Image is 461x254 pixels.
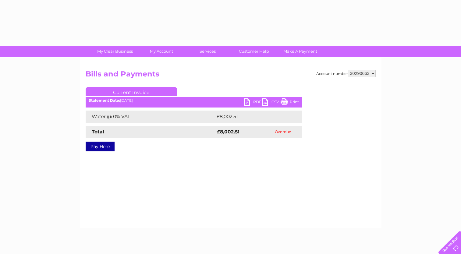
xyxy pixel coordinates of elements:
[264,126,302,138] td: Overdue
[183,46,233,57] a: Services
[86,142,115,151] a: Pay Here
[136,46,186,57] a: My Account
[244,98,262,107] a: PDF
[92,129,104,135] strong: Total
[316,70,376,77] div: Account number
[86,70,376,81] h2: Bills and Payments
[262,98,281,107] a: CSV
[215,111,292,123] td: £8,002.51
[217,129,239,135] strong: £8,002.51
[86,98,302,103] div: [DATE]
[281,98,299,107] a: Print
[89,98,120,103] b: Statement Date:
[86,87,177,96] a: Current Invoice
[275,46,325,57] a: Make A Payment
[86,111,215,123] td: Water @ 0% VAT
[229,46,279,57] a: Customer Help
[90,46,140,57] a: My Clear Business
